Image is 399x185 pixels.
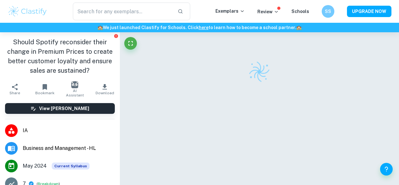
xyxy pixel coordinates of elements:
[347,6,391,17] button: UPGRADE NOW
[215,8,245,15] p: Exemplars
[291,9,309,14] a: Schools
[39,105,89,112] h6: View [PERSON_NAME]
[114,34,119,38] button: Report issue
[5,37,115,75] h1: Should Spotify reconsider their change in Premium Prices to create better customer loyalty and en...
[5,103,115,114] button: View [PERSON_NAME]
[23,127,115,134] span: IA
[380,163,393,176] button: Help and Feedback
[96,91,114,95] span: Download
[325,8,332,15] h6: SS
[52,163,90,170] div: This exemplar is based on the current syllabus. Feel free to refer to it for inspiration/ideas wh...
[64,89,86,97] span: AI Assistant
[257,8,279,15] p: Review
[23,162,47,170] span: May 2024
[71,81,78,88] img: AI Assistant
[1,24,398,31] h6: We just launched Clastify for Schools. Click to learn how to become a school partner.
[23,145,115,152] span: Business and Management - HL
[52,163,90,170] span: Current Syllabus
[90,80,120,98] button: Download
[30,80,60,98] button: Bookmark
[124,37,137,50] button: Fullscreen
[199,25,208,30] a: here
[322,5,334,18] button: SS
[8,5,48,18] img: Clastify logo
[247,60,271,84] img: Clastify logo
[97,25,103,30] span: 🏫
[73,3,173,20] input: Search for any exemplars...
[35,91,55,95] span: Bookmark
[9,91,20,95] span: Share
[296,25,302,30] span: 🏫
[60,80,90,98] button: AI Assistant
